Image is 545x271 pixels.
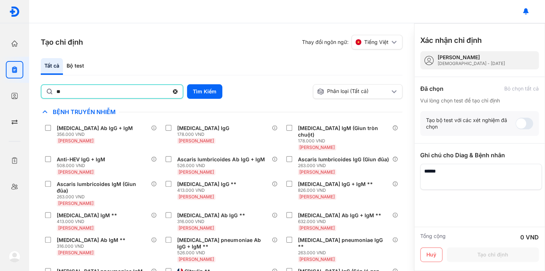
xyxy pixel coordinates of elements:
span: Bệnh Truyền Nhiễm [49,108,119,116]
button: Tìm Kiếm [187,84,222,99]
div: Bộ test [63,58,88,75]
button: Huỷ [420,247,442,262]
img: logo [9,6,20,17]
div: Tổng cộng [420,233,446,242]
span: [PERSON_NAME] [58,138,94,143]
span: [PERSON_NAME] [58,225,94,231]
div: Tất cả [41,58,63,75]
div: 178.000 VND [298,138,392,144]
div: [MEDICAL_DATA] Ab IgG + IgM ** [298,212,381,219]
span: [PERSON_NAME] [299,225,335,231]
span: [PERSON_NAME] [299,256,335,262]
span: [PERSON_NAME] [299,169,335,175]
div: Phân loại (Tất cả) [317,88,390,95]
div: [MEDICAL_DATA] IgG + IgM ** [298,181,373,187]
div: 632.000 VND [298,219,384,225]
div: 0 VND [520,233,539,242]
span: [PERSON_NAME] [179,225,214,231]
h3: Tạo chỉ định [41,37,83,47]
span: [PERSON_NAME] [58,169,94,175]
div: 263.000 VND [298,250,392,256]
div: [MEDICAL_DATA] IgM ** [57,212,117,219]
div: 316.000 VND [177,219,248,225]
div: 263.000 VND [298,163,392,169]
div: Anti-HEV IgG + IgM [57,156,105,163]
div: 826.000 VND [298,187,376,193]
div: [PERSON_NAME] [438,54,505,61]
span: [PERSON_NAME] [58,201,94,206]
div: 526.000 VND [177,250,271,256]
div: 356.000 VND [57,132,136,137]
span: [PERSON_NAME] [179,256,214,262]
span: [PERSON_NAME] [179,138,214,143]
div: [DEMOGRAPHIC_DATA] - [DATE] [438,61,505,66]
span: Tiếng Việt [364,39,389,45]
div: Thay đổi ngôn ngữ: [302,35,402,49]
div: Vui lòng chọn test để tạo chỉ định [420,97,539,104]
div: 178.000 VND [177,132,232,137]
div: Ghi chú cho Diag & Bệnh nhân [420,151,539,159]
button: Tạo chỉ định [447,247,539,262]
div: [MEDICAL_DATA] Ab IgG + IgM [57,125,133,132]
div: Đã chọn [420,84,443,93]
div: Ascaris lumbricoides IgM (Giun đũa) [57,181,148,194]
div: 263.000 VND [57,194,151,200]
div: [MEDICAL_DATA] pneumoniae IgG ** [298,237,389,250]
div: Ascaris lumbricoides Ab IgG + IgM [177,156,264,163]
span: [PERSON_NAME] [58,250,94,255]
div: 508.000 VND [57,163,108,169]
div: [MEDICAL_DATA] IgG [177,125,229,132]
div: Tạo bộ test với các xét nghiệm đã chọn [426,117,516,130]
span: [PERSON_NAME] [179,194,214,199]
span: [PERSON_NAME] [299,145,335,150]
div: 316.000 VND [57,243,128,249]
span: [PERSON_NAME] [179,169,214,175]
div: Bỏ chọn tất cả [504,85,539,92]
div: 526.000 VND [177,163,267,169]
div: [MEDICAL_DATA] pneumoniae Ab IgG + IgM ** [177,237,268,250]
img: logo [9,251,20,262]
div: 413.000 VND [177,187,239,193]
div: 413.000 VND [57,219,120,225]
div: [MEDICAL_DATA] Ab IgM ** [57,237,126,243]
span: [PERSON_NAME] [299,194,335,199]
h3: Xác nhận chỉ định [420,35,482,45]
div: [MEDICAL_DATA] IgM (Giun tròn chuột) [298,125,389,138]
div: Ascaris lumbricoides IgG (Giun đũa) [298,156,389,163]
div: [MEDICAL_DATA] IgG ** [177,181,236,187]
div: [MEDICAL_DATA] Ab IgG ** [177,212,245,219]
